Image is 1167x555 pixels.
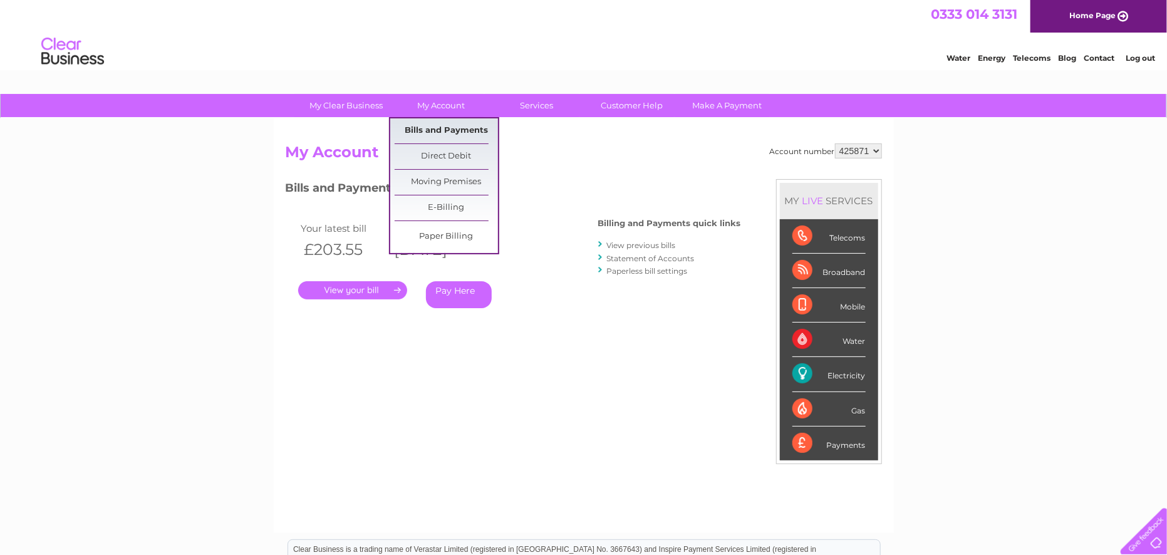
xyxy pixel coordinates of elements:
[947,53,970,63] a: Water
[792,357,866,392] div: Electricity
[1013,53,1050,63] a: Telecoms
[294,94,398,117] a: My Clear Business
[388,220,478,237] td: Invoice date
[390,94,493,117] a: My Account
[792,254,866,288] div: Broadband
[792,288,866,323] div: Mobile
[395,170,498,195] a: Moving Premises
[286,143,882,167] h2: My Account
[675,94,779,117] a: Make A Payment
[395,144,498,169] a: Direct Debit
[978,53,1005,63] a: Energy
[298,281,407,299] a: .
[286,179,741,201] h3: Bills and Payments
[800,195,826,207] div: LIVE
[288,7,880,61] div: Clear Business is a trading name of Verastar Limited (registered in [GEOGRAPHIC_DATA] No. 3667643...
[298,220,388,237] td: Your latest bill
[388,237,478,262] th: [DATE]
[1058,53,1076,63] a: Blog
[770,143,882,158] div: Account number
[298,237,388,262] th: £203.55
[607,241,676,250] a: View previous bills
[598,219,741,228] h4: Billing and Payments quick links
[395,224,498,249] a: Paper Billing
[792,323,866,357] div: Water
[931,6,1017,22] a: 0333 014 3131
[1126,53,1155,63] a: Log out
[792,219,866,254] div: Telecoms
[395,118,498,143] a: Bills and Payments
[792,427,866,460] div: Payments
[607,254,695,263] a: Statement of Accounts
[792,392,866,427] div: Gas
[780,183,878,219] div: MY SERVICES
[607,266,688,276] a: Paperless bill settings
[1084,53,1114,63] a: Contact
[395,195,498,220] a: E-Billing
[41,33,105,71] img: logo.png
[426,281,492,308] a: Pay Here
[485,94,588,117] a: Services
[580,94,683,117] a: Customer Help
